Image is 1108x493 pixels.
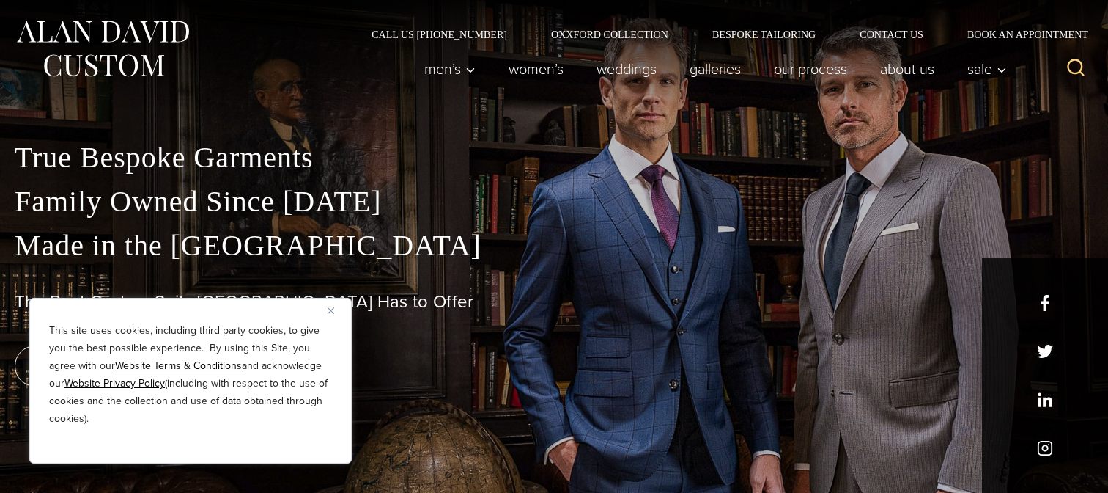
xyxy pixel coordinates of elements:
[673,54,758,84] a: Galleries
[758,54,864,84] a: Our Process
[49,322,332,428] p: This site uses cookies, including third party cookies, to give you the best possible experience. ...
[350,29,529,40] a: Call Us [PHONE_NUMBER]
[15,136,1093,268] p: True Bespoke Garments Family Owned Since [DATE] Made in the [GEOGRAPHIC_DATA]
[328,302,345,319] button: Close
[15,16,191,81] img: Alan David Custom
[115,358,242,373] a: Website Terms & Conditions
[864,54,951,84] a: About Us
[838,29,945,40] a: Contact Us
[967,62,1007,76] span: Sale
[328,307,334,314] img: Close
[529,29,690,40] a: Oxxford Collection
[580,54,673,84] a: weddings
[64,376,165,391] a: Website Privacy Policy
[424,62,476,76] span: Men’s
[690,29,838,40] a: Bespoke Tailoring
[15,346,220,387] a: book an appointment
[1058,51,1093,87] button: View Search Form
[408,54,1015,84] nav: Primary Navigation
[945,29,1093,40] a: Book an Appointment
[350,29,1093,40] nav: Secondary Navigation
[492,54,580,84] a: Women’s
[15,291,1093,313] h1: The Best Custom Suits [GEOGRAPHIC_DATA] Has to Offer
